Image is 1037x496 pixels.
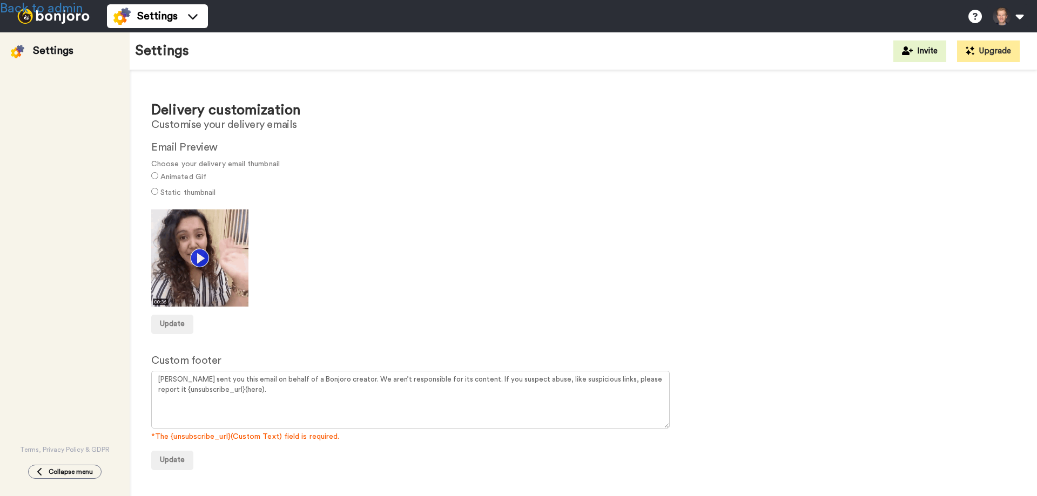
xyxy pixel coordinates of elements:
img: c713b795-656f-4edb-9759-2201f17354ac.gif [151,209,248,307]
h2: Email Preview [151,141,1015,153]
h1: Delivery customization [151,103,1015,118]
span: *The {unsubscribe_url}(Custom Text) field is required. [151,431,1015,443]
div: Settings [33,43,73,58]
span: Choose your delivery email thumbnail [151,159,1015,170]
textarea: [PERSON_NAME] sent you this email on behalf of a Bonjoro creator. We aren’t responsible for its c... [151,371,670,429]
label: Animated Gif [160,172,206,183]
span: Collapse menu [49,467,93,476]
span: Update [160,320,185,328]
button: Invite [893,40,946,62]
h1: Settings [135,43,189,59]
span: Settings [137,9,178,24]
h2: Customise your delivery emails [151,119,1015,131]
button: Upgrade [957,40,1020,62]
span: Update [160,456,185,464]
img: settings-colored.svg [11,45,24,58]
button: Update [151,451,193,470]
button: Update [151,315,193,334]
label: Static thumbnail [160,187,216,199]
button: Collapse menu [28,465,102,479]
label: Custom footer [151,353,221,369]
img: settings-colored.svg [113,8,131,25]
